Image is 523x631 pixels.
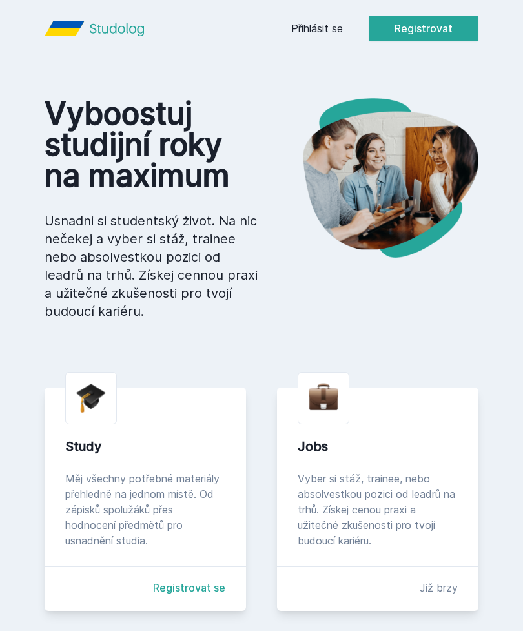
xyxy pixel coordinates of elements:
[298,437,458,455] div: Jobs
[153,580,225,595] a: Registrovat se
[76,383,106,413] img: graduation-cap.png
[45,98,261,191] h1: Vyboostuj studijní roky na maximum
[291,21,343,36] a: Přihlásit se
[65,437,225,455] div: Study
[298,471,458,548] div: Vyber si stáž, trainee, nebo absolvestkou pozici od leadrů na trhů. Získej cenou praxi a užitečné...
[261,98,478,258] img: hero.png
[45,212,261,320] p: Usnadni si studentský život. Na nic nečekej a vyber si stáž, trainee nebo absolvestkou pozici od ...
[369,16,478,41] button: Registrovat
[65,471,225,548] div: Měj všechny potřebné materiály přehledně na jednom místě. Od zápisků spolužáků přes hodnocení pře...
[309,380,338,413] img: briefcase.png
[420,580,458,595] div: Již brzy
